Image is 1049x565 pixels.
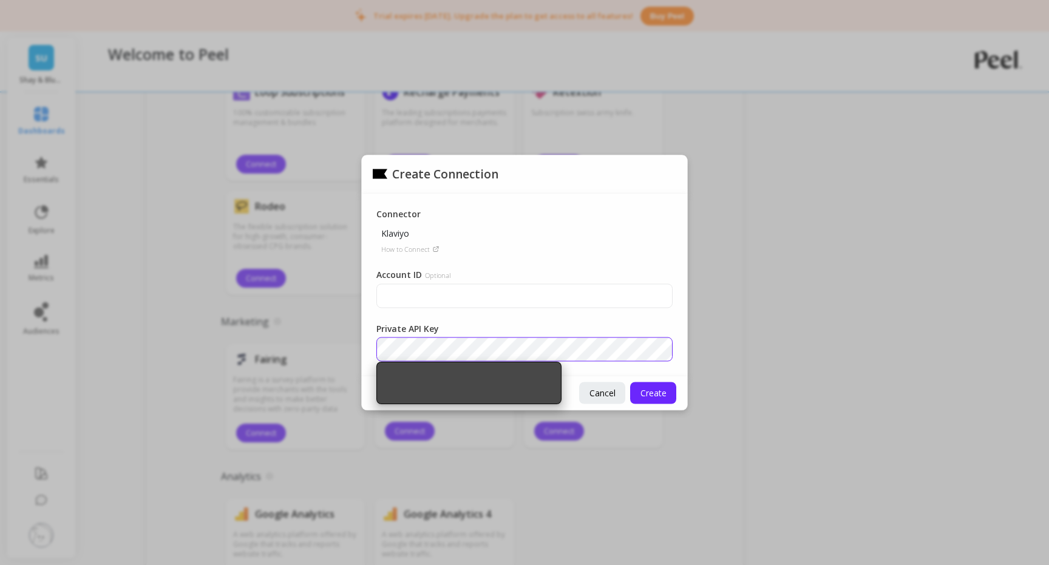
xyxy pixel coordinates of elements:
span: Create [640,387,667,399]
img: api.klaviyo.svg [373,166,387,181]
button: Create [630,382,676,404]
p: Connector [376,208,421,220]
button: Cancel [579,382,625,404]
p: How to Connect [381,244,430,254]
a: How to Connect [381,244,440,254]
p: Create Connection [392,166,498,181]
label: Account ID [376,268,450,281]
span: Cancel [589,387,616,399]
p: Klaviyo [376,222,414,244]
label: Private API Key [376,322,444,334]
span: Optional [425,270,450,279]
